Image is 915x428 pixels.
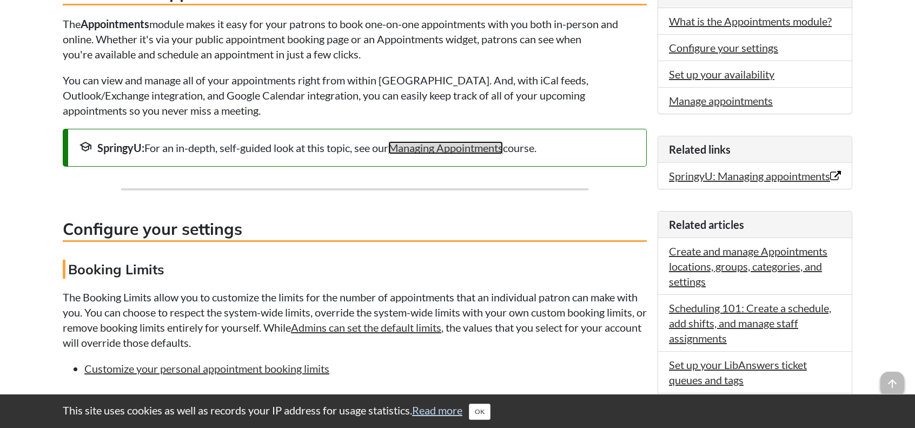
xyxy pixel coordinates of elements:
a: Customize your personal appointment booking limits [84,362,329,375]
p: You can view and manage all of your appointments right from within [GEOGRAPHIC_DATA]. And, with i... [63,73,647,118]
a: Read more [412,404,462,417]
a: Set up your availability [669,68,774,81]
button: Close [469,404,490,420]
a: Managing Appointments [388,141,503,154]
a: Create and manage Appointments locations, groups, categories, and settings [669,245,827,288]
a: Set up your LibAnswers ticket queues and tags [669,358,807,386]
a: Configure your settings [669,41,778,54]
a: SpringyU: Managing appointments [669,169,841,182]
h4: Booking Limits [63,260,647,279]
strong: Appointments [81,17,149,30]
a: What is the Appointments module? [669,15,832,28]
a: Scheduling 101: Create a schedule, add shifts, and manage staff assignments [669,301,831,345]
p: The Booking Limits allow you to customize the limits for the number of appointments that an indiv... [63,289,647,350]
span: Related articles [669,218,744,231]
a: Manage appointments [669,94,773,107]
h3: Configure your settings [63,218,647,242]
span: arrow_upward [880,372,904,396]
a: arrow_upward [880,373,904,386]
p: The module makes it easy for your patrons to book one-on-one appointments with you both in-person... [63,16,647,62]
div: This site uses cookies as well as records your IP address for usage statistics. [52,403,863,420]
span: Related links [669,143,731,156]
strong: SpringyU: [97,141,144,154]
span: school [79,140,92,153]
div: For an in-depth, self-guided look at this topic, see our course. [79,140,635,155]
a: Admins can set the default limits [291,321,441,334]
